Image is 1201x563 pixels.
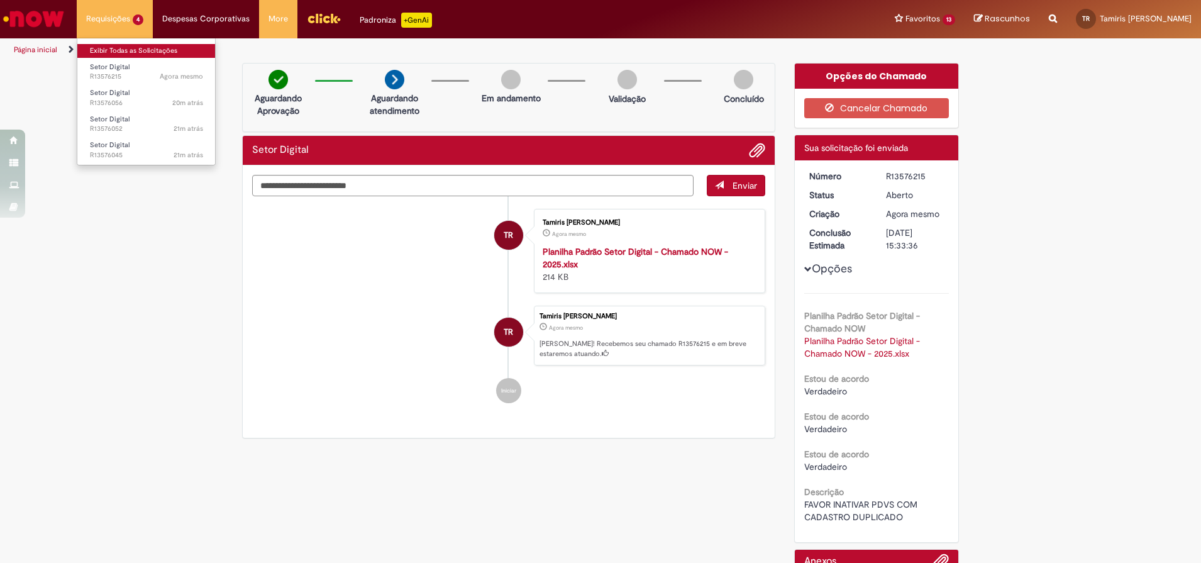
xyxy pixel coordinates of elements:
[174,150,203,160] span: 21m atrás
[749,142,765,159] button: Adicionar anexos
[733,180,757,191] span: Enviar
[540,339,758,359] p: [PERSON_NAME]! Recebemos seu chamado R13576215 e em breve estaremos atuando.
[248,92,309,117] p: Aguardando Aprovação
[543,219,752,226] div: Tamiris [PERSON_NAME]
[804,335,922,359] a: Download de Planilha Padrão Setor Digital - Chamado NOW - 2025.xlsx
[804,449,869,460] b: Estou de acordo
[307,9,341,28] img: click_logo_yellow_360x200.png
[549,324,583,332] time: 29/09/2025 11:33:33
[804,98,949,118] button: Cancelar Chamado
[501,70,521,89] img: img-circle-grey.png
[804,373,869,384] b: Estou de acordo
[494,221,523,250] div: Tamiris Goulart Raymann
[985,13,1030,25] span: Rascunhos
[174,124,203,133] span: 21m atrás
[905,13,940,25] span: Favoritos
[90,88,130,98] span: Setor Digital
[804,411,869,422] b: Estou de acordo
[800,226,877,252] dt: Conclusão Estimada
[133,14,143,25] span: 4
[804,423,847,435] span: Verdadeiro
[77,113,216,136] a: Aberto R13576052 : Setor Digital
[174,124,203,133] time: 29/09/2025 11:12:52
[886,170,944,182] div: R13576215
[174,150,203,160] time: 29/09/2025 11:12:28
[804,461,847,472] span: Verdadeiro
[494,318,523,347] div: Tamiris Goulart Raymann
[943,14,955,25] span: 13
[90,114,130,124] span: Setor Digital
[724,92,764,105] p: Concluído
[364,92,425,117] p: Aguardando atendimento
[734,70,753,89] img: img-circle-grey.png
[172,98,203,108] time: 29/09/2025 11:13:40
[1082,14,1090,23] span: TR
[804,386,847,397] span: Verdadeiro
[160,72,203,81] span: Agora mesmo
[268,70,288,89] img: check-circle-green.png
[552,230,586,238] time: 29/09/2025 11:33:09
[90,72,203,82] span: R13576215
[482,92,541,104] p: Em andamento
[800,208,877,220] dt: Criação
[77,60,216,84] a: Aberto R13576215 : Setor Digital
[90,150,203,160] span: R13576045
[504,220,513,250] span: TR
[1,6,66,31] img: ServiceNow
[886,208,939,220] span: Agora mesmo
[800,170,877,182] dt: Número
[9,38,791,62] ul: Trilhas de página
[86,13,130,25] span: Requisições
[707,175,765,196] button: Enviar
[162,13,250,25] span: Despesas Corporativas
[14,45,57,55] a: Página inicial
[77,86,216,109] a: Aberto R13576056 : Setor Digital
[77,138,216,162] a: Aberto R13576045 : Setor Digital
[974,13,1030,25] a: Rascunhos
[549,324,583,332] span: Agora mesmo
[1100,13,1192,24] span: Tamiris [PERSON_NAME]
[543,245,752,283] div: 214 KB
[252,145,309,156] h2: Setor Digital Histórico de tíquete
[609,92,646,105] p: Validação
[252,196,765,416] ul: Histórico de tíquete
[800,189,877,201] dt: Status
[543,246,728,270] a: Planilha Padrão Setor Digital - Chamado NOW - 2025.xlsx
[90,140,130,150] span: Setor Digital
[804,486,844,498] b: Descrição
[252,306,765,366] li: Tamiris Goulart Raymann
[804,499,920,523] span: FAVOR INATIVAR PDVS COM CADASTRO DUPLICADO
[617,70,637,89] img: img-circle-grey.png
[90,124,203,134] span: R13576052
[360,13,432,28] div: Padroniza
[160,72,203,81] time: 29/09/2025 11:33:34
[77,44,216,58] a: Exibir Todas as Solicitações
[77,38,216,165] ul: Requisições
[268,13,288,25] span: More
[172,98,203,108] span: 20m atrás
[886,208,939,220] time: 29/09/2025 11:33:33
[886,189,944,201] div: Aberto
[886,226,944,252] div: [DATE] 15:33:36
[385,70,404,89] img: arrow-next.png
[401,13,432,28] p: +GenAi
[90,98,203,108] span: R13576056
[804,142,908,153] span: Sua solicitação foi enviada
[90,62,130,72] span: Setor Digital
[804,310,920,334] b: Planilha Padrão Setor Digital - Chamado NOW
[795,64,959,89] div: Opções do Chamado
[552,230,586,238] span: Agora mesmo
[886,208,944,220] div: 29/09/2025 11:33:33
[540,313,758,320] div: Tamiris [PERSON_NAME]
[504,317,513,347] span: TR
[252,175,694,196] textarea: Digite sua mensagem aqui...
